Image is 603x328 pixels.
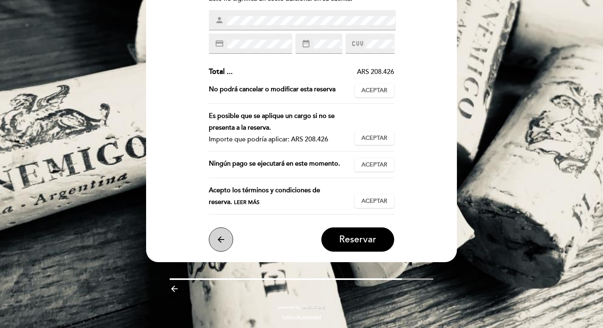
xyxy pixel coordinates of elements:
[355,84,394,97] button: Aceptar
[234,199,259,206] span: Leer más
[170,284,179,294] i: arrow_backward
[321,227,394,252] button: Reservar
[361,134,387,143] span: Aceptar
[216,235,226,244] i: arrow_back
[361,197,387,206] span: Aceptar
[209,227,233,252] button: arrow_back
[215,16,224,25] i: person
[278,305,325,310] a: powered by
[355,131,394,145] button: Aceptar
[339,234,376,245] span: Reservar
[278,305,300,310] span: powered by
[355,194,394,208] button: Aceptar
[282,314,321,320] a: Política de privacidad
[361,161,387,169] span: Aceptar
[355,158,394,172] button: Aceptar
[209,185,355,208] div: Acepto los términos y condiciones de reserva.
[209,158,355,172] div: Ningún pago se ejecutará en este momento.
[302,305,325,309] img: MEITRE
[209,110,348,134] div: Es posible que se aplique un cargo si no se presenta a la reserva.
[233,67,395,77] div: ARS 208.426
[209,84,355,97] div: No podrá cancelar o modificar esta reserva
[209,134,348,145] div: Importe que podría aplicar: ARS 208.426
[215,39,224,48] i: credit_card
[301,39,310,48] i: date_range
[209,67,233,76] span: Total ...
[361,86,387,95] span: Aceptar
